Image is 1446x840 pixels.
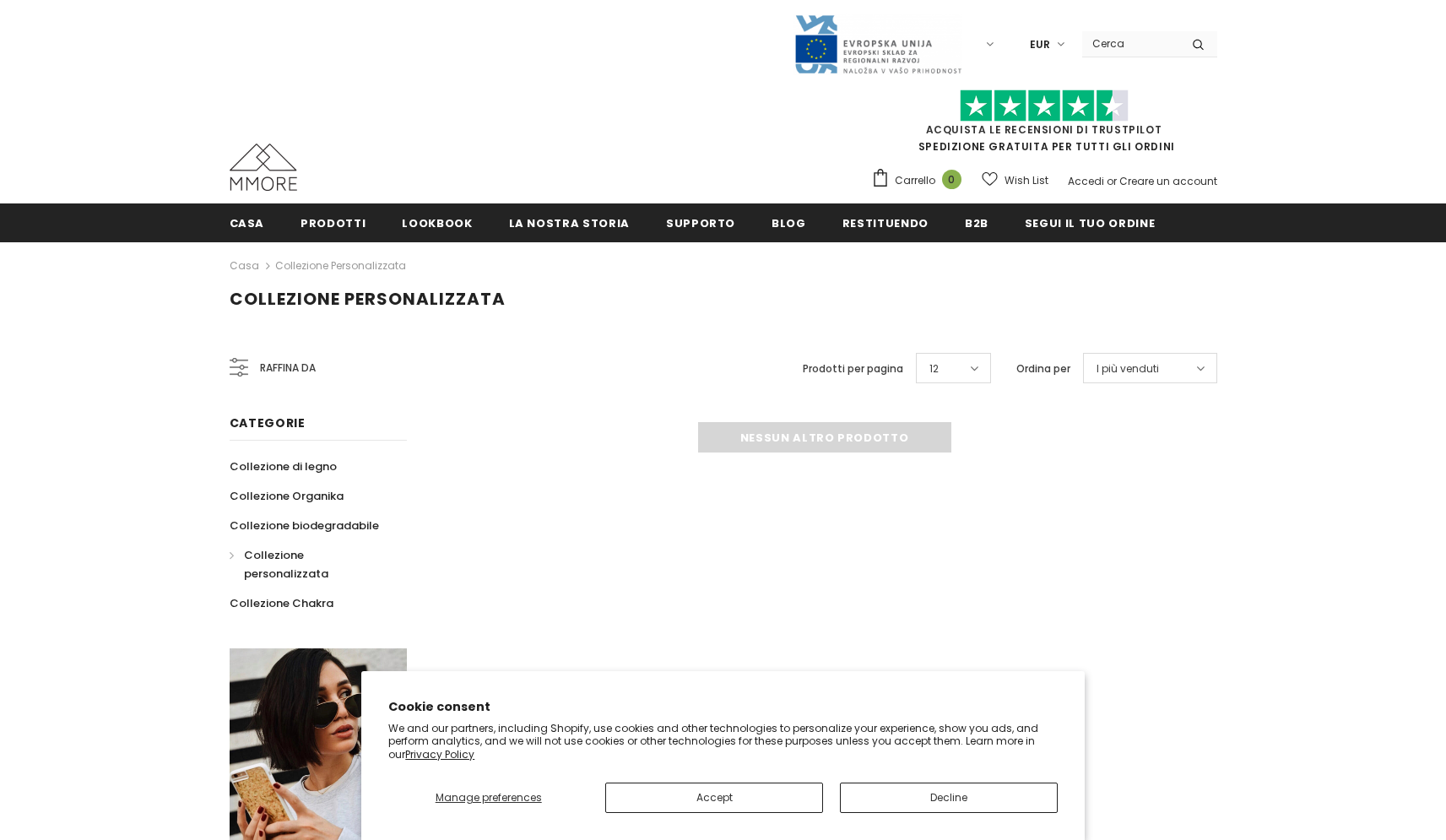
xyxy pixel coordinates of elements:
a: Collezione Organika [230,481,344,511]
a: Collezione personalizzata [230,540,388,588]
h2: Cookie consent [388,698,1058,716]
span: I più venduti [1097,360,1159,377]
button: Manage preferences [388,783,588,813]
a: Restituendo [842,203,929,241]
span: SPEDIZIONE GRATUITA PER TUTTI GLI ORDINI [871,97,1217,154]
img: Javni Razpis [793,14,962,75]
span: Collezione biodegradabile [230,518,379,534]
span: Collezione di legno [230,458,337,474]
span: Blog [772,215,806,231]
span: EUR [1030,36,1050,53]
button: Accept [605,783,823,813]
a: Segui il tuo ordine [1025,203,1155,241]
a: Privacy Policy [405,747,474,761]
input: Search Site [1082,31,1179,56]
span: 12 [929,360,939,377]
a: Creare un account [1119,174,1217,188]
a: Casa [230,203,265,241]
span: Collezione personalizzata [230,287,506,311]
span: Casa [230,215,265,231]
span: Manage preferences [436,790,542,805]
span: Collezione Chakra [230,595,333,611]
span: Raffina da [260,359,316,377]
a: supporto [666,203,735,241]
a: B2B [965,203,988,241]
a: Prodotti [301,203,366,241]
a: Blog [772,203,806,241]
a: Collezione biodegradabile [230,511,379,540]
a: Acquista le recensioni di TrustPilot [926,122,1162,137]
span: Categorie [230,415,306,431]
a: Javni Razpis [793,36,962,51]
a: Collezione personalizzata [275,258,406,273]
a: Wish List [982,165,1048,195]
button: Decline [840,783,1058,813]
a: Casa [230,256,259,276]
span: Wish List [1005,172,1048,189]
p: We and our partners, including Shopify, use cookies and other technologies to personalize your ex... [388,722,1058,761]
span: Lookbook [402,215,472,231]
span: Collezione Organika [230,488,344,504]
a: Carrello 0 [871,168,970,193]
label: Prodotti per pagina [803,360,903,377]
span: Collezione personalizzata [244,547,328,582]
a: Collezione Chakra [230,588,333,618]
span: Restituendo [842,215,929,231]
span: 0 [942,170,961,189]
span: Prodotti [301,215,366,231]
span: or [1107,174,1117,188]
label: Ordina per [1016,360,1070,377]
span: La nostra storia [509,215,630,231]
a: Collezione di legno [230,452,337,481]
span: supporto [666,215,735,231]
span: Carrello [895,172,935,189]
a: Lookbook [402,203,472,241]
a: La nostra storia [509,203,630,241]
img: Casi MMORE [230,144,297,191]
img: Fidati di Pilot Stars [960,89,1129,122]
span: B2B [965,215,988,231]
span: Segui il tuo ordine [1025,215,1155,231]
a: Accedi [1068,174,1104,188]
